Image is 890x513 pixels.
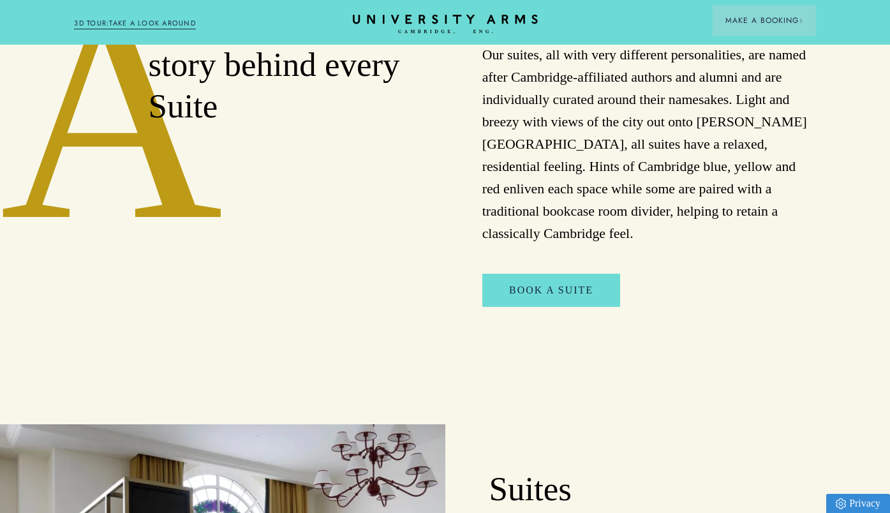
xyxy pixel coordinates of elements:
a: Home [353,15,538,34]
p: Our suites, all with very different personalities, are named after Cambridge-affiliated authors a... [482,44,816,244]
span: Make a Booking [725,15,803,26]
a: 3D TOUR:TAKE A LOOK AROUND [74,18,196,29]
h2: Suites [489,468,816,510]
button: Make a BookingArrow icon [713,5,816,36]
a: Book a Suite [482,274,620,307]
img: Arrow icon [799,19,803,23]
h2: story behind every Suite [149,44,408,126]
a: Privacy [826,494,890,513]
img: Privacy [836,498,846,509]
